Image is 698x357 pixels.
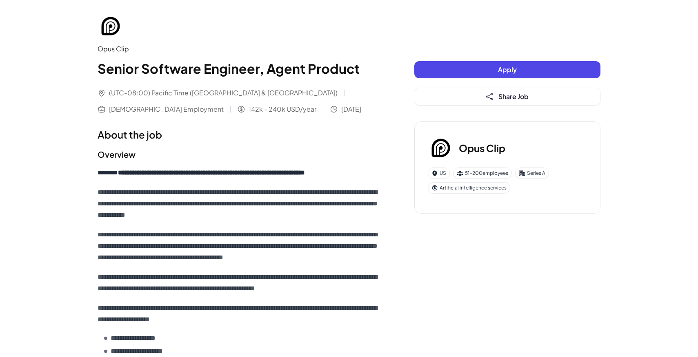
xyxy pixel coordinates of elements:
button: Share Job [414,88,600,105]
img: Op [98,13,124,39]
div: US [428,167,450,179]
span: 142k - 240k USD/year [249,104,316,114]
span: Share Job [498,92,529,101]
span: [DATE] [341,104,361,114]
span: [DEMOGRAPHIC_DATA] Employment [109,104,224,114]
div: Opus Clip [98,44,382,54]
span: (UTC-08:00) Pacific Time ([GEOGRAPHIC_DATA] & [GEOGRAPHIC_DATA]) [109,88,338,98]
span: Apply [498,65,517,74]
button: Apply [414,61,600,78]
h3: Opus Clip [459,141,505,155]
div: Artificial intelligence services [428,182,510,194]
h1: Senior Software Engineer, Agent Product [98,59,382,78]
img: Op [428,135,454,161]
h1: About the job [98,127,382,142]
div: Series A [515,167,549,179]
h2: Overview [98,148,382,161]
div: 51-200 employees [453,167,512,179]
